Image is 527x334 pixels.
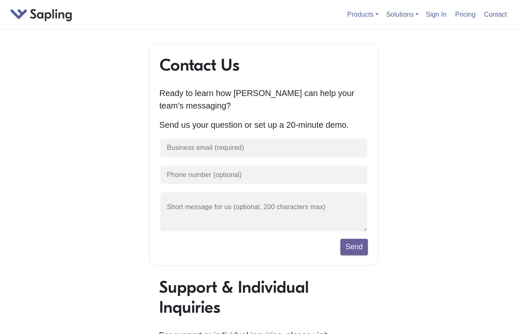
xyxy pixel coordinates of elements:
[160,55,368,75] h1: Contact Us
[160,165,368,185] input: Phone number (optional)
[386,11,419,18] a: Solutions
[159,277,368,317] h1: Support & Individual Inquiries
[160,119,368,131] p: Send us your question or set up a 20-minute demo.
[340,239,367,255] button: Send
[422,8,450,21] a: Sign In
[481,8,510,21] a: Contact
[160,87,368,112] p: Ready to learn how [PERSON_NAME] can help your team's messaging?
[160,138,368,158] input: Business email (required)
[452,8,479,21] a: Pricing
[347,11,378,18] a: Products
